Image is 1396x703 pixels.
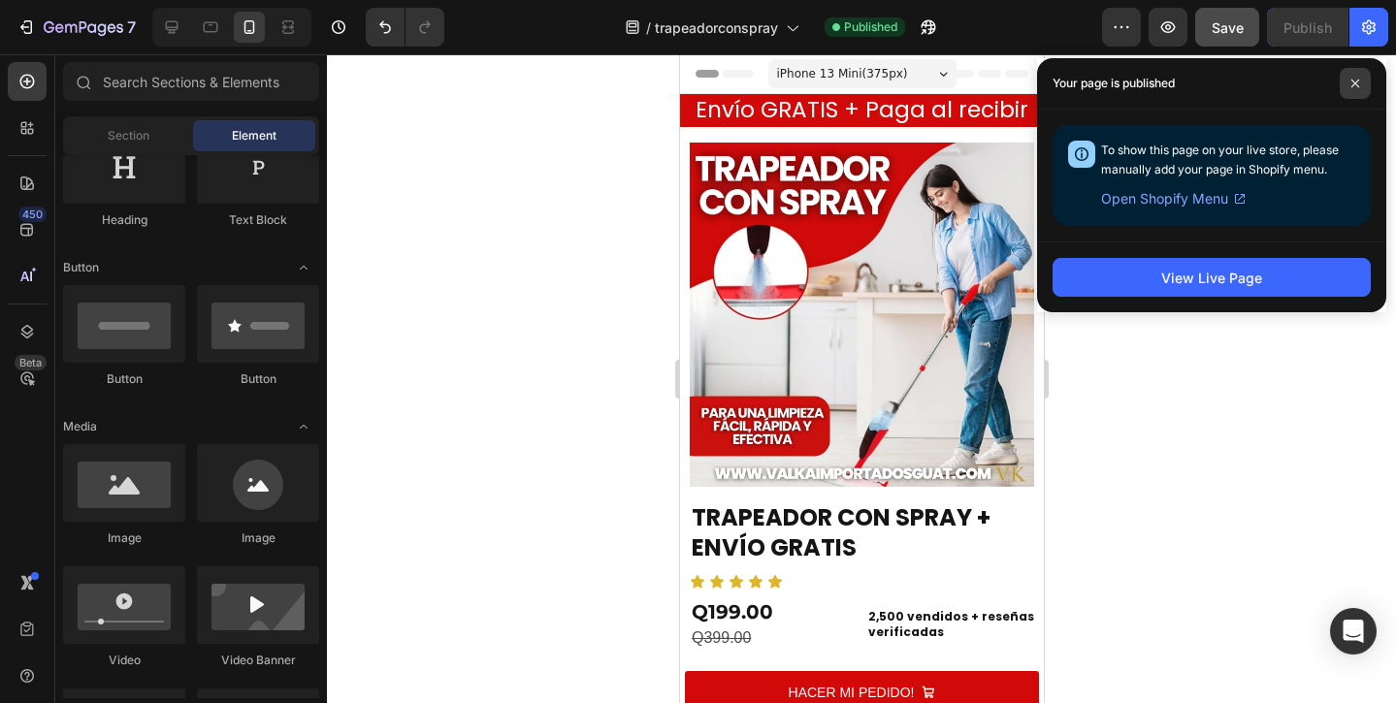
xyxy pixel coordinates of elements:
span: Element [232,127,276,144]
div: Publish [1283,17,1332,38]
div: Video Banner [197,652,319,669]
div: Undo/Redo [366,8,444,47]
button: <p>HACER MI PEDIDO!</p> [5,617,359,659]
p: HACER MI PEDIDO! [109,626,235,651]
button: 7 [8,8,145,47]
div: Video [63,652,185,669]
div: Beta [15,355,47,370]
span: Toggle open [288,411,319,442]
span: Button [63,259,99,276]
div: View Live Page [1161,268,1262,288]
span: Media [63,418,97,435]
span: Section [108,127,149,144]
span: trapeadorconspray [655,17,778,38]
p: 7 [127,16,136,39]
span: / [646,17,651,38]
button: Publish [1267,8,1348,47]
div: Button [197,370,319,388]
div: Button [63,370,185,388]
div: Image [197,529,319,547]
div: Image [63,529,185,547]
div: Heading [63,211,185,229]
span: Published [844,18,897,36]
div: Text Block [197,211,319,229]
span: Open Shopify Menu [1101,187,1228,210]
span: Save [1212,19,1244,36]
div: 450 [18,207,47,222]
button: Save [1195,8,1259,47]
input: Search Sections & Elements [63,62,319,101]
iframe: Design area [680,54,1044,703]
div: Open Intercom Messenger [1330,608,1377,655]
button: View Live Page [1053,258,1371,297]
p: Your page is published [1053,74,1175,93]
span: Toggle open [288,252,319,283]
span: To show this page on your live store, please manually add your page in Shopify menu. [1101,143,1339,176]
